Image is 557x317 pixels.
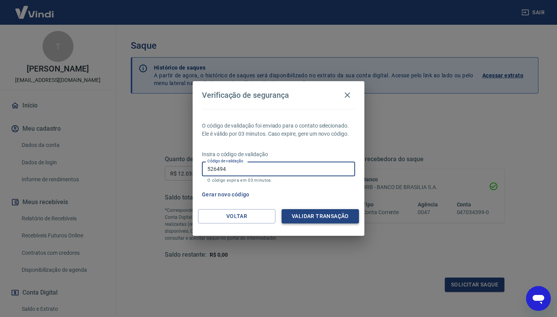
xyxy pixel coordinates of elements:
[202,150,355,158] p: Insira o código de validação
[282,209,359,223] button: Validar transação
[202,90,289,100] h4: Verificação de segurança
[199,187,253,202] button: Gerar novo código
[207,158,243,164] label: Código de validação
[207,178,350,183] p: O código expira em 03 minutos.
[526,286,551,311] iframe: Botão para abrir a janela de mensagens
[198,209,275,223] button: Voltar
[202,122,355,138] p: O código de validação foi enviado para o contato selecionado. Ele é válido por 03 minutos. Caso e...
